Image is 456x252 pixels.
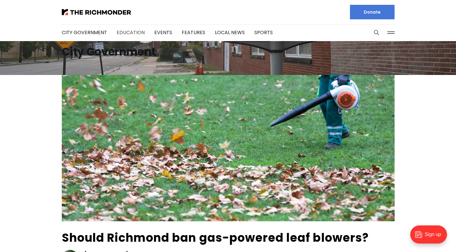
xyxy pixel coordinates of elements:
[405,222,456,252] iframe: portal-trigger
[254,29,273,36] a: Sports
[182,29,205,36] a: Features
[62,230,369,246] a: Should Richmond ban gas-powered leaf blowers?
[154,29,172,36] a: Events
[62,47,395,57] h1: City Government
[62,29,107,36] a: City Government
[215,29,245,36] a: Local News
[62,9,131,15] img: The Richmonder
[350,5,395,19] a: Donate
[117,29,145,36] a: Education
[372,28,381,37] button: Search this site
